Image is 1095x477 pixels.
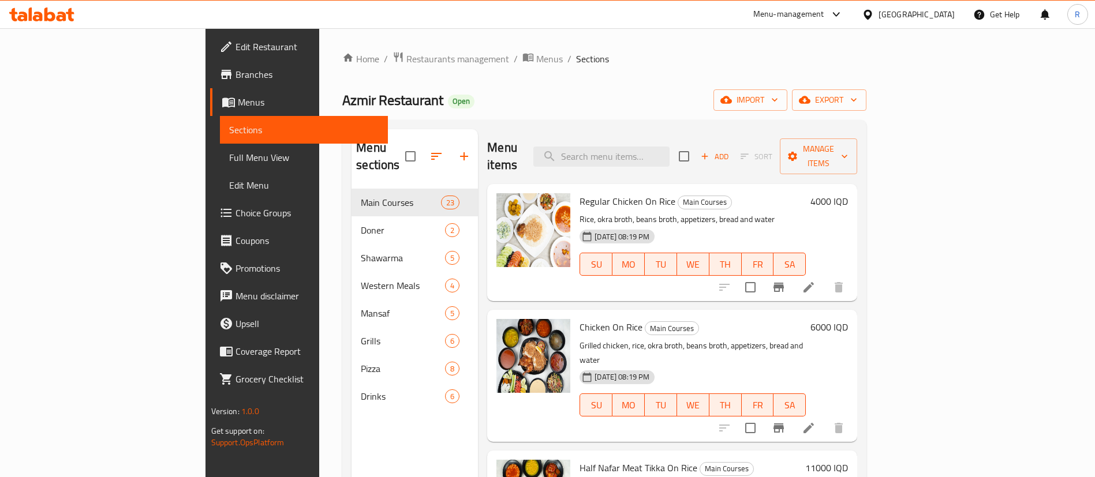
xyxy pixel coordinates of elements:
[220,171,388,199] a: Edit Menu
[210,88,388,116] a: Menus
[352,272,478,299] div: Western Meals4
[580,212,806,227] p: Rice, okra broth, beans broth, appetizers, bread and water
[696,148,733,166] button: Add
[580,459,697,476] span: Half Nafar Meat Tikka On Rice
[361,362,445,375] span: Pizza
[448,96,474,106] span: Open
[514,52,518,66] li: /
[229,123,379,137] span: Sections
[678,196,731,209] span: Main Courses
[238,95,379,109] span: Menus
[590,371,654,382] span: [DATE] 08:19 PM
[236,372,379,386] span: Grocery Checklist
[236,317,379,330] span: Upsell
[241,404,259,419] span: 1.0.0
[236,261,379,275] span: Promotions
[733,148,780,166] span: Select section first
[682,256,705,273] span: WE
[352,327,478,355] div: Grills6
[738,416,763,440] span: Select to update
[445,334,459,348] div: items
[738,275,763,299] span: Select to update
[765,414,793,442] button: Branch-specific-item
[361,223,445,237] span: Doner
[522,51,563,66] a: Menus
[879,8,955,21] div: [GEOGRAPHIC_DATA]
[487,139,520,174] h2: Menu items
[580,339,806,367] p: Grilled chicken, rice, okra broth, beans broth, appetizers, bread and water
[576,52,609,66] span: Sections
[802,421,816,435] a: Edit menu item
[445,223,459,237] div: items
[612,393,645,416] button: MO
[645,393,677,416] button: TU
[677,253,709,276] button: WE
[236,289,379,303] span: Menu disclaimer
[645,321,699,335] div: Main Courses
[361,196,441,209] span: Main Courses
[361,251,445,265] span: Shawarma
[446,363,459,374] span: 8
[210,33,388,61] a: Edit Restaurant
[746,256,769,273] span: FR
[211,423,264,438] span: Get support on:
[446,336,459,347] span: 6
[446,280,459,291] span: 4
[406,52,509,66] span: Restaurants management
[210,365,388,393] a: Grocery Checklist
[450,142,478,170] button: Add section
[361,306,445,320] span: Mansaf
[211,404,240,419] span: Version:
[713,89,787,111] button: import
[714,397,737,414] span: TH
[825,273,853,301] button: delete
[753,7,824,21] div: Menu-management
[580,193,675,210] span: Regular Chicken On Rice
[617,256,640,273] span: MO
[210,337,388,365] a: Coverage Report
[496,193,570,267] img: Regular Chicken On Rice
[617,397,640,414] span: MO
[723,93,778,107] span: import
[445,389,459,403] div: items
[446,308,459,319] span: 5
[445,362,459,375] div: items
[423,142,450,170] span: Sort sections
[825,414,853,442] button: delete
[361,279,445,292] span: Western Meals
[805,460,848,476] h6: 11000 IQD
[682,397,705,414] span: WE
[792,89,866,111] button: export
[352,244,478,272] div: Shawarma5
[742,253,774,276] button: FR
[810,319,848,335] h6: 6000 IQD
[773,393,806,416] button: SA
[590,231,654,242] span: [DATE] 08:19 PM
[229,178,379,192] span: Edit Menu
[585,256,608,273] span: SU
[645,253,677,276] button: TU
[448,95,474,108] div: Open
[746,397,769,414] span: FR
[236,206,379,220] span: Choice Groups
[778,397,801,414] span: SA
[352,299,478,327] div: Mansaf5
[352,355,478,382] div: Pizza8
[445,306,459,320] div: items
[742,393,774,416] button: FR
[352,382,478,410] div: Drinks6
[580,393,612,416] button: SU
[810,193,848,209] h6: 4000 IQD
[236,234,379,247] span: Coupons
[580,253,612,276] button: SU
[802,280,816,294] a: Edit menu item
[700,462,754,476] div: Main Courses
[446,253,459,264] span: 5
[236,40,379,54] span: Edit Restaurant
[398,144,423,168] span: Select all sections
[585,397,608,414] span: SU
[442,197,459,208] span: 23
